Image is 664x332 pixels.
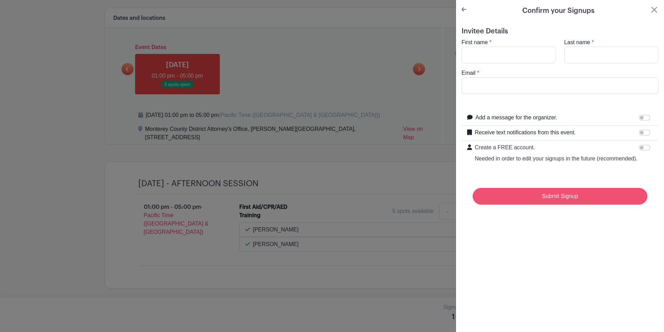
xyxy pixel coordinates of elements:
[564,38,590,47] label: Last name
[522,6,595,16] h5: Confirm your Signups
[475,113,557,122] label: Add a message for the organizer.
[475,143,638,152] p: Create a FREE account.
[473,188,647,205] input: Submit Signup
[462,38,488,47] label: First name
[475,155,638,163] p: Needed in order to edit your signups in the future (recommended).
[650,6,658,14] button: Close
[475,128,576,137] label: Receive text notifications from this event.
[462,27,658,35] h5: Invitee Details
[462,69,475,77] label: Email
